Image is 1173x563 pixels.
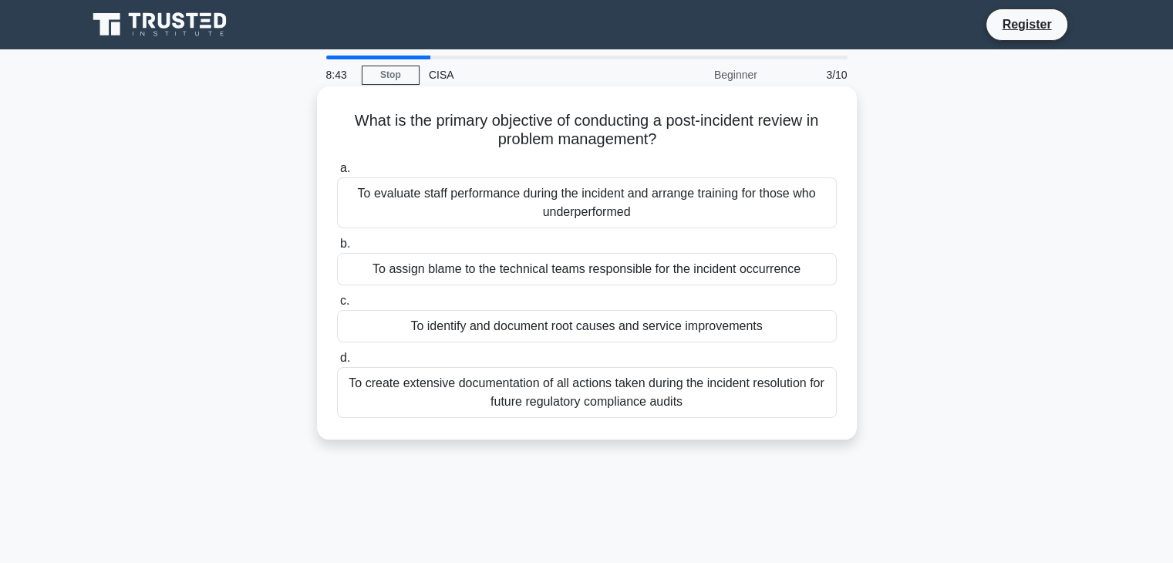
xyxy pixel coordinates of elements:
[340,161,350,174] span: a.
[337,367,837,418] div: To create extensive documentation of all actions taken during the incident resolution for future ...
[317,59,362,90] div: 8:43
[362,66,420,85] a: Stop
[337,177,837,228] div: To evaluate staff performance during the incident and arrange training for those who underperformed
[767,59,857,90] div: 3/10
[993,15,1060,34] a: Register
[337,253,837,285] div: To assign blame to the technical teams responsible for the incident occurrence
[335,111,838,150] h5: What is the primary objective of conducting a post-incident review in problem management?
[340,294,349,307] span: c.
[340,351,350,364] span: d.
[337,310,837,342] div: To identify and document root causes and service improvements
[340,237,350,250] span: b.
[632,59,767,90] div: Beginner
[420,59,632,90] div: CISA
